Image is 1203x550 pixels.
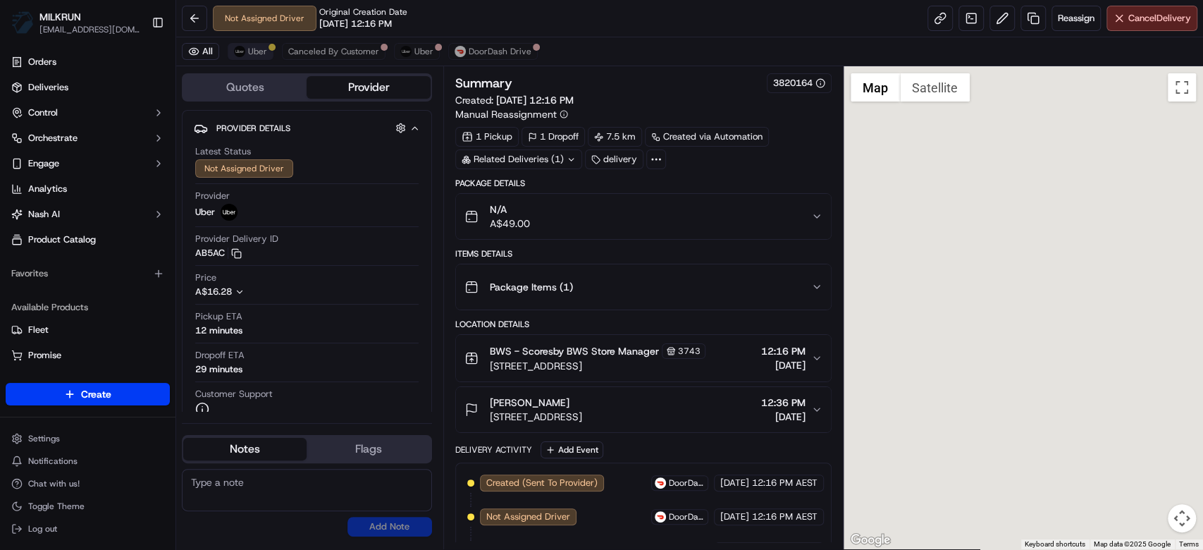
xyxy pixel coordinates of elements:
span: 12:16 PM [761,344,806,358]
span: Cancel Delivery [1128,12,1191,25]
span: Engage [28,157,59,170]
span: 3743 [678,346,701,357]
span: Orchestrate [28,132,78,145]
button: Provider [307,76,430,99]
button: Package Items (1) [456,264,831,310]
span: Chat with us! [28,478,80,489]
img: doordash_logo_v2.png [655,511,666,522]
span: Canceled By Customer [288,46,379,57]
button: Show satellite imagery [900,73,970,102]
button: Orchestrate [6,127,170,149]
div: 29 minutes [195,363,242,376]
button: Provider Details [194,116,420,140]
span: Control [28,106,58,119]
a: Deliveries [6,76,170,99]
button: Nash AI [6,203,170,226]
span: [DATE] [720,511,749,523]
button: [PERSON_NAME][STREET_ADDRESS]12:36 PM[DATE] [456,387,831,432]
button: Settings [6,429,170,448]
span: [PERSON_NAME] [490,396,569,410]
button: Keyboard shortcuts [1025,539,1085,549]
span: [STREET_ADDRESS] [490,359,705,373]
button: Create [6,383,170,405]
a: Created via Automation [645,127,769,147]
button: Map camera controls [1168,504,1196,532]
button: Uber [394,43,440,60]
div: 7.5 km [588,127,642,147]
button: Flags [307,438,430,460]
button: Promise [6,344,170,367]
span: Dropoff ETA [195,349,245,362]
button: Quotes [183,76,307,99]
button: 3820164 [773,77,825,90]
span: Created: [455,93,574,107]
button: Reassign [1051,6,1101,31]
button: MILKRUN [39,10,81,24]
span: Uber [414,46,433,57]
span: Analytics [28,183,67,195]
span: Created (Sent To Provider) [486,477,598,489]
span: Notifications [28,456,78,467]
button: All [182,43,219,60]
span: Provider Delivery ID [195,233,278,245]
div: Available Products [6,296,170,319]
span: DoorDash Drive [469,46,531,57]
span: Map data ©2025 Google [1094,540,1171,548]
button: [EMAIL_ADDRESS][DOMAIN_NAME] [39,24,140,35]
span: Provider [195,190,230,202]
button: Toggle Theme [6,496,170,516]
button: Log out [6,519,170,539]
div: 12 minutes [195,324,242,337]
span: Create [81,387,111,401]
button: Notifications [6,451,170,471]
button: CancelDelivery [1106,6,1197,31]
button: Uber [228,43,273,60]
button: DoorDash Drive [448,43,538,60]
div: Favorites [6,262,170,285]
span: Deliveries [28,81,68,94]
span: Latest Status [195,145,251,158]
a: Open this area in Google Maps (opens a new window) [847,531,894,549]
span: A$49.00 [490,216,530,231]
div: 1 Dropoff [522,127,585,147]
button: Engage [6,152,170,175]
span: Promise [28,349,61,362]
button: N/AA$49.00 [456,194,831,239]
div: Package Details [455,178,832,189]
span: [DATE] [720,477,749,489]
span: Toggle Theme [28,501,85,512]
a: Promise [11,349,164,362]
div: delivery [585,149,643,169]
span: Not Assigned Driver [486,511,570,523]
span: [DATE] 12:16 PM [496,94,574,106]
span: Reassign [1058,12,1094,25]
a: Analytics [6,178,170,200]
span: Customer Support [195,388,273,401]
img: uber-new-logo.jpeg [221,204,237,221]
img: doordash_logo_v2.png [655,477,666,489]
button: Add Event [541,441,603,458]
span: Orders [28,56,56,68]
span: Nash AI [28,208,60,221]
button: Chat with us! [6,474,170,494]
button: AB5AC [195,247,242,259]
button: BWS - Scoresby BWS Store Manager3743[STREET_ADDRESS]12:16 PM[DATE] [456,335,831,381]
span: DoorDash Drive [669,477,705,489]
a: Orders [6,51,170,73]
button: Canceled By Customer [282,43,385,60]
span: 12:16 PM AEST [752,511,818,523]
button: Manual Reassignment [455,107,568,121]
img: Google [847,531,894,549]
span: Price [195,271,216,284]
button: Fleet [6,319,170,341]
img: MILKRUN [11,11,34,34]
span: Product Catalog [28,233,96,246]
span: Package Items ( 1 ) [490,280,573,294]
span: DoorDash Drive [669,511,705,522]
span: N/A [490,202,530,216]
span: Log out [28,523,57,534]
